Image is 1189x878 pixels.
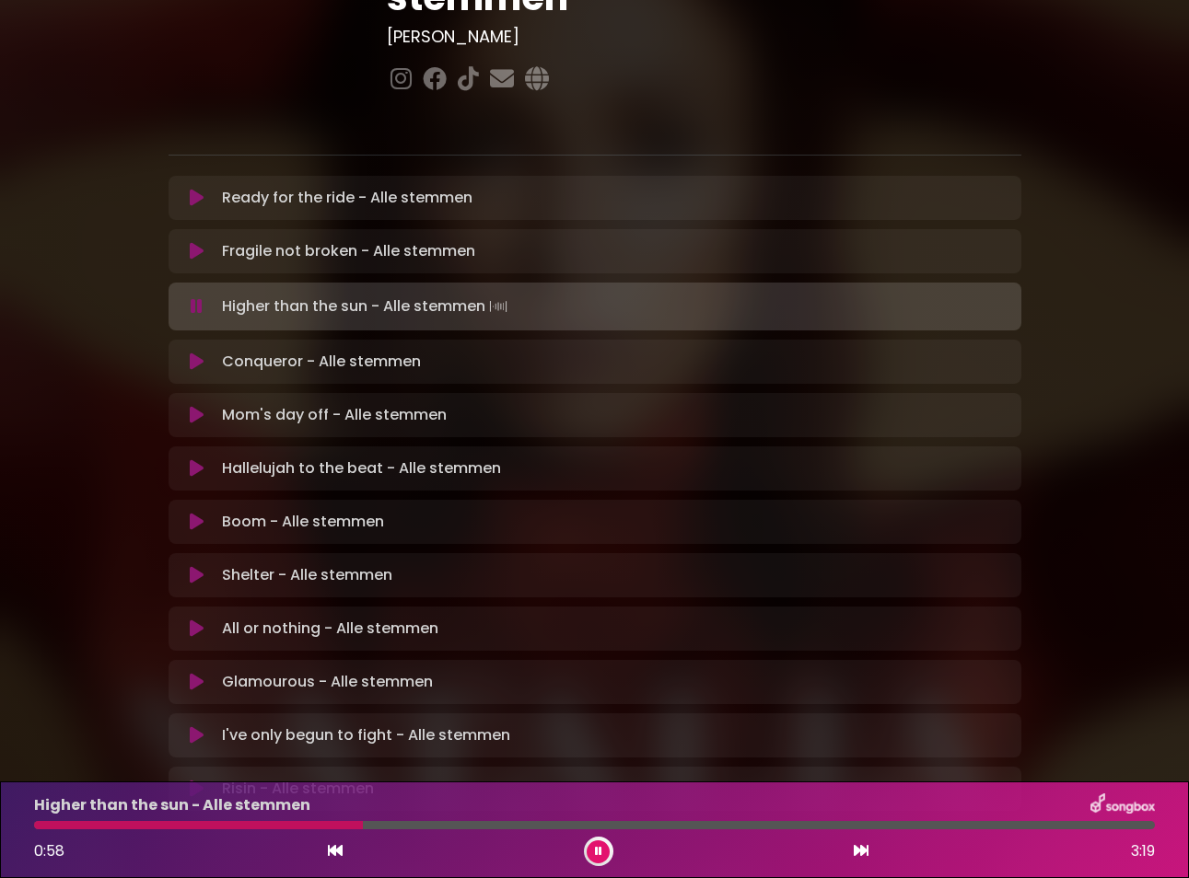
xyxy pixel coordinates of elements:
[222,240,475,262] p: Fragile not broken - Alle stemmen
[1131,840,1155,862] span: 3:19
[222,187,472,209] p: Ready for the ride - Alle stemmen
[485,294,511,319] img: waveform4.gif
[222,778,374,800] p: Risin - Alle stemmen
[222,724,510,746] p: I've only begun to fight - Alle stemmen
[34,794,310,816] p: Higher than the sun - Alle stemmen
[222,351,421,373] p: Conqueror - Alle stemmen
[222,671,433,693] p: Glamourous - Alle stemmen
[222,404,447,426] p: Mom's day off - Alle stemmen
[387,27,1021,47] h3: [PERSON_NAME]
[222,511,384,533] p: Boom - Alle stemmen
[1090,793,1155,817] img: songbox-logo-white.png
[222,564,392,586] p: Shelter - Alle stemmen
[34,840,64,861] span: 0:58
[222,457,501,479] p: Hallelujah to the beat - Alle stemmen
[222,294,511,319] p: Higher than the sun - Alle stemmen
[222,618,438,640] p: All or nothing - Alle stemmen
